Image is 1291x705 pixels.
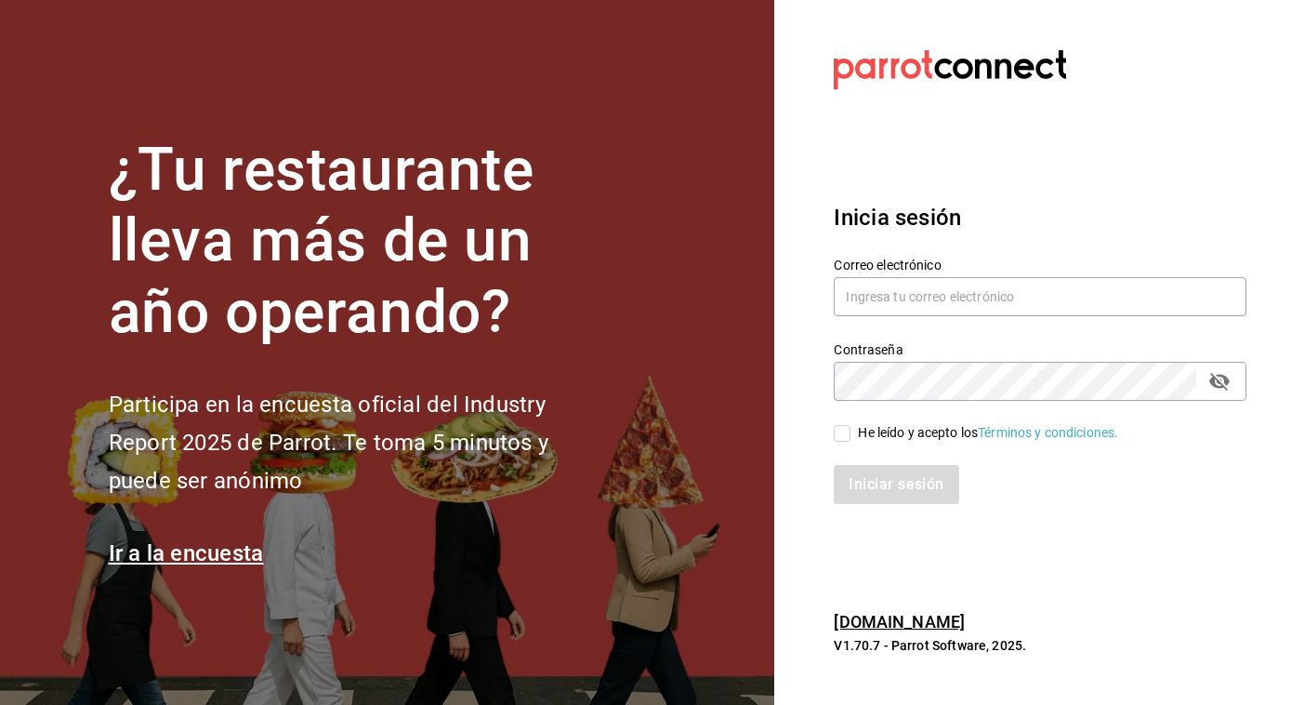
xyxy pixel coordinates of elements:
[834,636,1246,655] p: V1.70.7 - Parrot Software, 2025.
[978,425,1118,440] a: Términos y condiciones.
[834,258,1246,271] label: Correo electrónico
[858,423,1118,443] div: He leído y acepto los
[109,386,611,499] h2: Participa en la encuesta oficial del Industry Report 2025 de Parrot. Te toma 5 minutos y puede se...
[109,540,264,566] a: Ir a la encuesta
[834,277,1246,316] input: Ingresa tu correo electrónico
[834,612,965,632] a: [DOMAIN_NAME]
[1204,366,1235,397] button: passwordField
[834,201,1246,234] h3: Inicia sesión
[109,135,611,349] h1: ¿Tu restaurante lleva más de un año operando?
[834,342,1246,355] label: Contraseña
